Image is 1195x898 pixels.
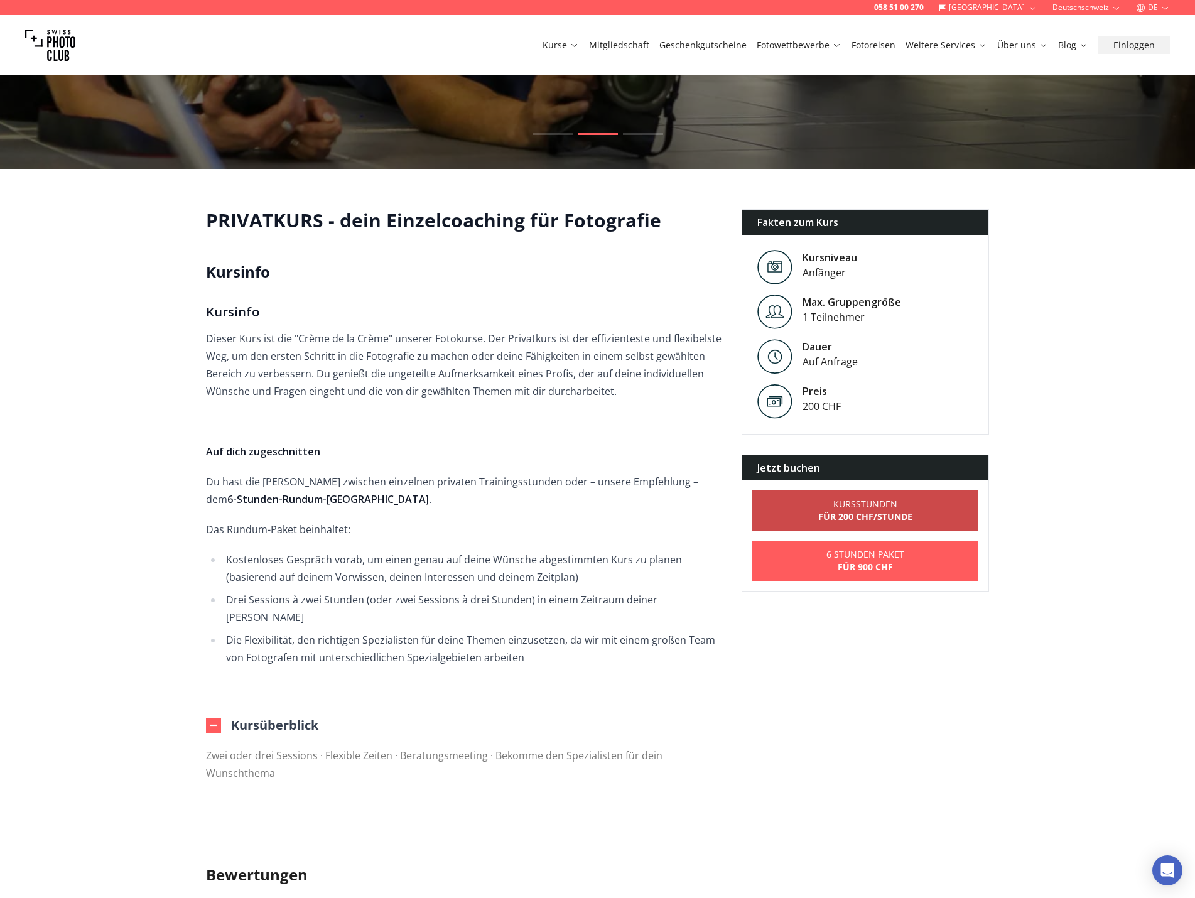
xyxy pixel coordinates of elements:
a: 6 Stunden Paketfür 900 CHF [752,541,979,581]
a: 058 51 00 270 [874,3,924,13]
button: Über uns [992,36,1053,54]
img: Swiss photo club [25,20,75,70]
button: Kurse [538,36,584,54]
a: Geschenkgutscheine [659,39,747,51]
button: Einloggen [1098,36,1170,54]
button: Fotoreisen [846,36,900,54]
a: Fotoreisen [852,39,895,51]
strong: 6-Stunden-Rundum-[GEOGRAPHIC_DATA] [227,492,429,506]
div: Jetzt buchen [742,455,989,480]
div: Anfänger [803,265,857,280]
a: Fotowettbewerbe [757,39,841,51]
img: Level [757,339,792,374]
a: Über uns [997,39,1048,51]
h2: Kursinfo [206,262,722,282]
a: Mitgliedschaft [589,39,649,51]
div: 1 Teilnehmer [803,310,901,325]
div: Open Intercom Messenger [1152,855,1182,885]
h3: Bewertungen [206,865,990,885]
a: Kurse [543,39,579,51]
button: Blog [1053,36,1093,54]
button: Fotowettbewerbe [752,36,846,54]
div: Kursstunden [818,498,912,511]
span: Zwei oder drei Sessions · Flexible Zeiten · Beratungsmeeting · Bekomme den Spezialisten für dein ... [206,749,662,780]
h3: Kursinfo [206,302,722,322]
button: Geschenkgutscheine [654,36,752,54]
img: Level [757,295,792,329]
img: Level [757,250,792,284]
a: Kursstundenfür 200 CHF/Stunde [752,490,979,531]
div: Dauer [803,339,858,354]
button: Weitere Services [900,36,992,54]
div: 6 Stunden Paket [826,548,904,573]
b: für 200 CHF /Stunde [818,511,912,522]
img: Outline Open [206,718,221,733]
div: Fakten zum Kurs [742,210,989,235]
li: Die Flexibilität, den richtigen Spezialisten für deine Themen einzusetzen, da wir mit einem große... [222,631,722,666]
div: 200 CHF [803,399,841,414]
b: für 900 CHF [826,561,904,573]
div: Max. Gruppengröße [803,295,901,310]
p: Das Rundum-Paket beinhaltet: [206,521,722,538]
img: Preis [757,384,792,419]
li: Kostenloses Gespräch vorab, um einen genau auf deine Wünsche abgestimmten Kurs zu planen (basiere... [222,551,722,586]
button: Kursüberblick [206,717,318,734]
a: Blog [1058,39,1088,51]
div: Kursniveau [803,250,857,265]
p: Du hast die [PERSON_NAME] zwischen einzelnen privaten Trainingsstunden oder – unsere Empfehlung –... [206,473,722,508]
div: Auf Anfrage [803,354,858,369]
button: Mitgliedschaft [584,36,654,54]
p: Dieser Kurs ist die "Crème de la Crème" unserer Fotokurse. Der Privatkurs ist der effizienteste u... [206,330,722,400]
strong: Auf dich zugeschnitten [206,445,320,458]
h1: PRIVATKURS - dein Einzelcoaching für Fotografie [206,209,722,232]
a: Weitere Services [906,39,987,51]
div: Preis [803,384,841,399]
li: Drei Sessions à zwei Stunden (oder zwei Sessions à drei Stunden) in einem Zeitraum deiner [PERSON... [222,591,722,626]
